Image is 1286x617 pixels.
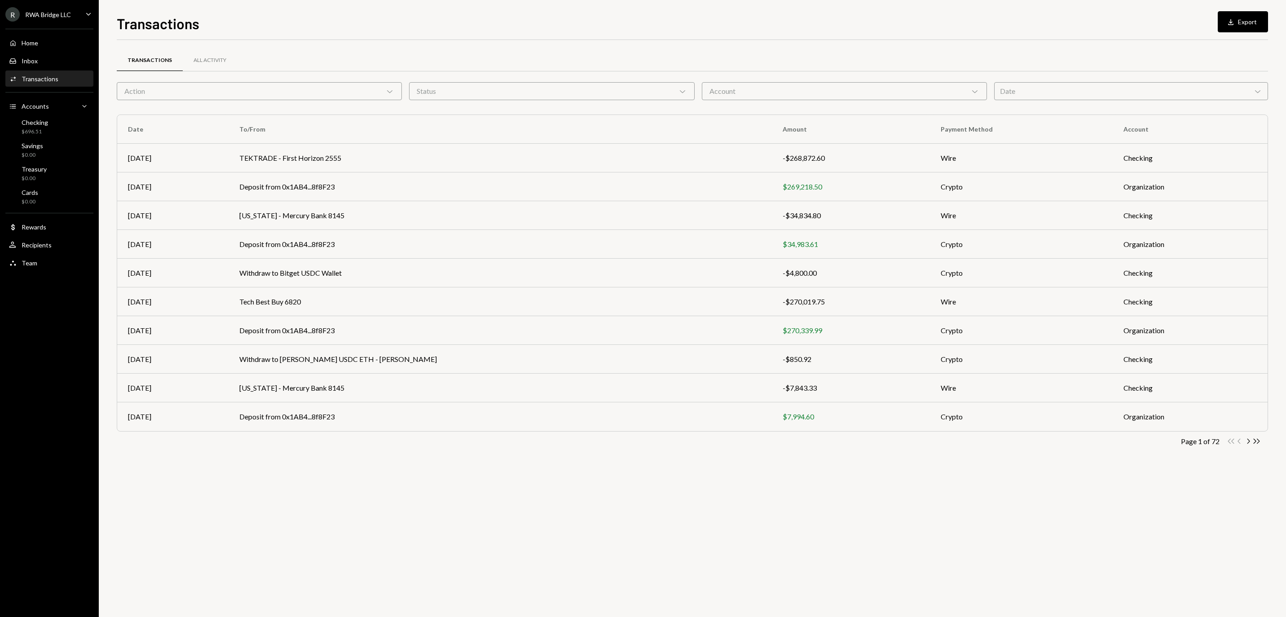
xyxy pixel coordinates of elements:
[1113,115,1268,144] th: Account
[994,82,1268,100] div: Date
[22,259,37,267] div: Team
[128,383,218,393] div: [DATE]
[5,163,93,184] a: Treasury$0.00
[22,189,38,196] div: Cards
[783,210,919,221] div: -$34,834.80
[930,374,1113,402] td: Wire
[930,172,1113,201] td: Crypto
[5,7,20,22] div: R
[1113,345,1268,374] td: Checking
[128,268,218,278] div: [DATE]
[930,287,1113,316] td: Wire
[229,172,772,201] td: Deposit from 0x1AB4...8f8F23
[1181,437,1220,445] div: Page 1 of 72
[930,259,1113,287] td: Crypto
[1113,287,1268,316] td: Checking
[229,201,772,230] td: [US_STATE] - Mercury Bank 8145
[5,71,93,87] a: Transactions
[5,237,93,253] a: Recipients
[22,241,52,249] div: Recipients
[128,181,218,192] div: [DATE]
[229,259,772,287] td: Withdraw to Bitget USDC Wallet
[229,316,772,345] td: Deposit from 0x1AB4...8f8F23
[5,186,93,207] a: Cards$0.00
[22,57,38,65] div: Inbox
[22,151,43,159] div: $0.00
[117,82,402,100] div: Action
[409,82,694,100] div: Status
[930,402,1113,431] td: Crypto
[229,374,772,402] td: [US_STATE] - Mercury Bank 8145
[930,316,1113,345] td: Crypto
[772,115,930,144] th: Amount
[128,57,172,64] div: Transactions
[783,268,919,278] div: -$4,800.00
[128,153,218,163] div: [DATE]
[229,230,772,259] td: Deposit from 0x1AB4...8f8F23
[5,255,93,271] a: Team
[22,128,48,136] div: $696.51
[5,219,93,235] a: Rewards
[930,144,1113,172] td: Wire
[22,165,47,173] div: Treasury
[1113,201,1268,230] td: Checking
[22,223,46,231] div: Rewards
[930,230,1113,259] td: Crypto
[783,296,919,307] div: -$270,019.75
[1113,259,1268,287] td: Checking
[783,325,919,336] div: $270,339.99
[783,153,919,163] div: -$268,872.60
[783,411,919,422] div: $7,994.60
[22,198,38,206] div: $0.00
[22,39,38,47] div: Home
[783,239,919,250] div: $34,983.61
[229,345,772,374] td: Withdraw to [PERSON_NAME] USDC ETH - [PERSON_NAME]
[128,239,218,250] div: [DATE]
[1113,230,1268,259] td: Organization
[1113,374,1268,402] td: Checking
[1113,402,1268,431] td: Organization
[5,35,93,51] a: Home
[22,175,47,182] div: $0.00
[117,49,183,72] a: Transactions
[5,98,93,114] a: Accounts
[229,115,772,144] th: To/From
[702,82,987,100] div: Account
[22,75,58,83] div: Transactions
[783,181,919,192] div: $269,218.50
[1113,172,1268,201] td: Organization
[128,325,218,336] div: [DATE]
[117,14,199,32] h1: Transactions
[1218,11,1268,32] button: Export
[930,115,1113,144] th: Payment Method
[930,201,1113,230] td: Wire
[783,354,919,365] div: -$850.92
[183,49,237,72] a: All Activity
[1113,316,1268,345] td: Organization
[22,142,43,150] div: Savings
[25,11,71,18] div: RWA Bridge LLC
[22,119,48,126] div: Checking
[229,402,772,431] td: Deposit from 0x1AB4...8f8F23
[22,102,49,110] div: Accounts
[194,57,226,64] div: All Activity
[128,354,218,365] div: [DATE]
[1113,144,1268,172] td: Checking
[117,115,229,144] th: Date
[5,139,93,161] a: Savings$0.00
[5,116,93,137] a: Checking$696.51
[229,144,772,172] td: TEKTRADE - First Horizon 2555
[930,345,1113,374] td: Crypto
[229,287,772,316] td: Tech Best Buy 6820
[783,383,919,393] div: -$7,843.33
[128,296,218,307] div: [DATE]
[5,53,93,69] a: Inbox
[128,411,218,422] div: [DATE]
[128,210,218,221] div: [DATE]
